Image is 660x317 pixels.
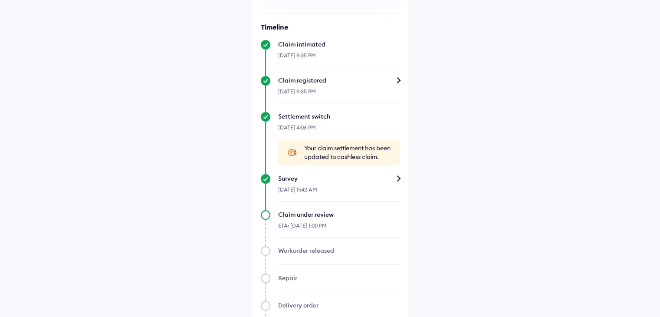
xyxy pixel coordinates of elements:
[278,246,400,255] div: Workorder released
[278,76,400,85] div: Claim registered
[278,274,400,282] div: Repair
[278,210,400,219] div: Claim under review
[278,112,400,121] div: Settlement switch
[278,40,400,49] div: Claim intimated
[278,85,400,103] div: [DATE] 9:35 PM
[278,219,400,238] div: ETA: [DATE] 1:00 PM
[278,121,400,139] div: [DATE] 4:06 PM
[278,49,400,67] div: [DATE] 9:35 PM
[278,174,400,183] div: Survey
[261,23,400,31] h6: Timeline
[278,183,400,201] div: [DATE] 11:42 AM
[278,301,400,310] div: Delivery order
[304,144,391,161] span: Your claim settlement has been updated to cashless claim.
